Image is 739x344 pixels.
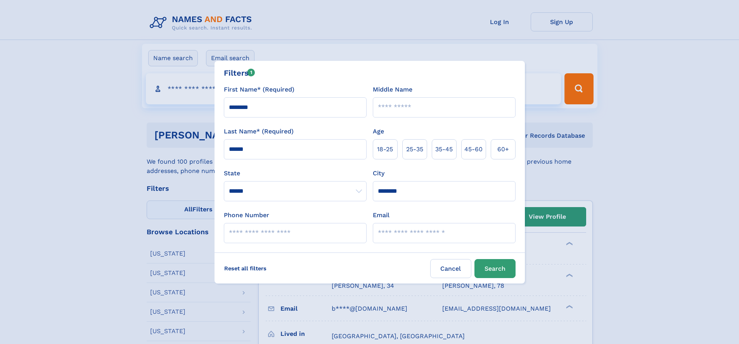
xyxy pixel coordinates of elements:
[224,67,255,79] div: Filters
[373,85,412,94] label: Middle Name
[497,145,509,154] span: 60+
[219,259,272,278] label: Reset all filters
[373,169,384,178] label: City
[406,145,423,154] span: 25‑35
[474,259,516,278] button: Search
[373,127,384,136] label: Age
[430,259,471,278] label: Cancel
[224,127,294,136] label: Last Name* (Required)
[224,211,269,220] label: Phone Number
[224,85,294,94] label: First Name* (Required)
[464,145,483,154] span: 45‑60
[435,145,453,154] span: 35‑45
[373,211,389,220] label: Email
[377,145,393,154] span: 18‑25
[224,169,367,178] label: State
